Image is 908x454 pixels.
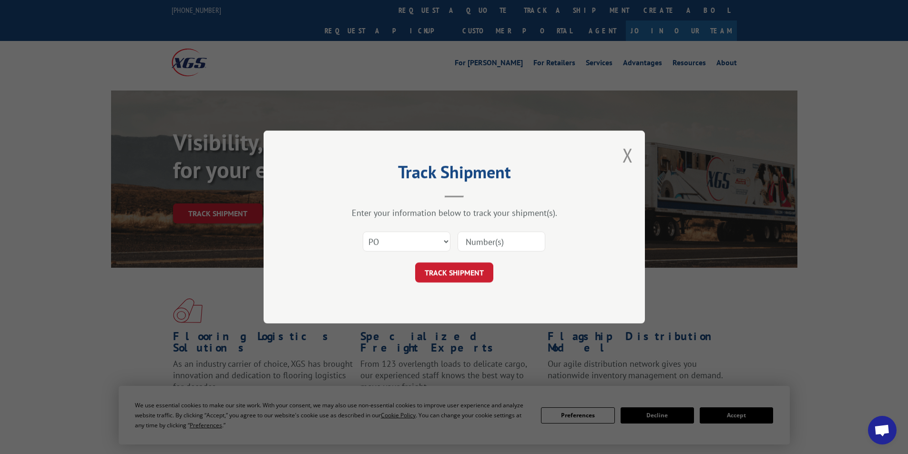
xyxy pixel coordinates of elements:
[311,165,597,183] h2: Track Shipment
[622,142,633,168] button: Close modal
[458,232,545,252] input: Number(s)
[868,416,897,444] div: Open chat
[415,262,493,282] button: TRACK SHIPMENT
[311,207,597,218] div: Enter your information below to track your shipment(s).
